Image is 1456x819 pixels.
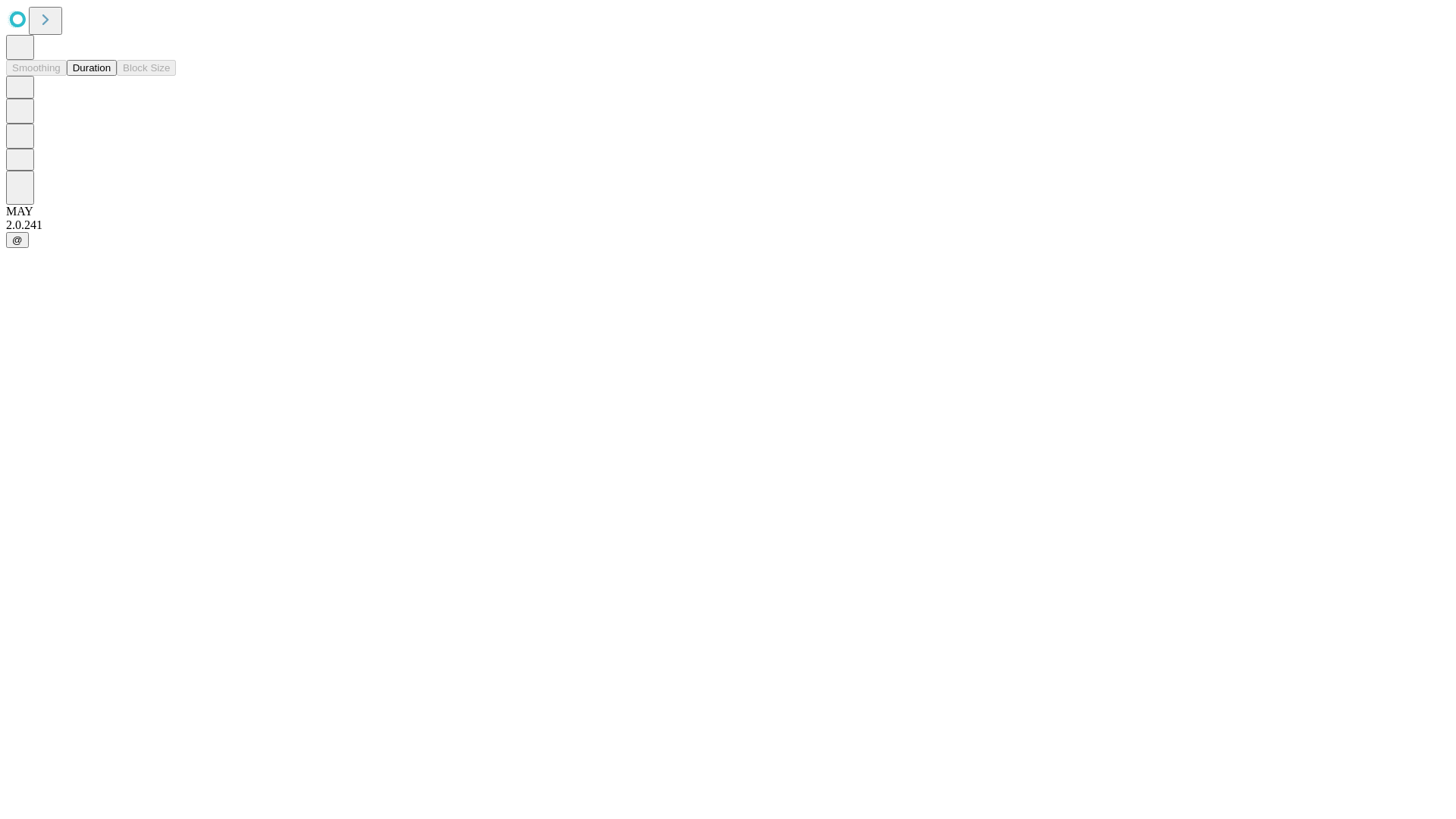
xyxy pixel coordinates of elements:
button: @ [6,232,29,248]
button: Duration [67,60,117,76]
button: Block Size [117,60,176,76]
button: Smoothing [6,60,67,76]
div: MAY [6,205,1450,218]
span: @ [12,234,23,246]
div: 2.0.241 [6,218,1450,232]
